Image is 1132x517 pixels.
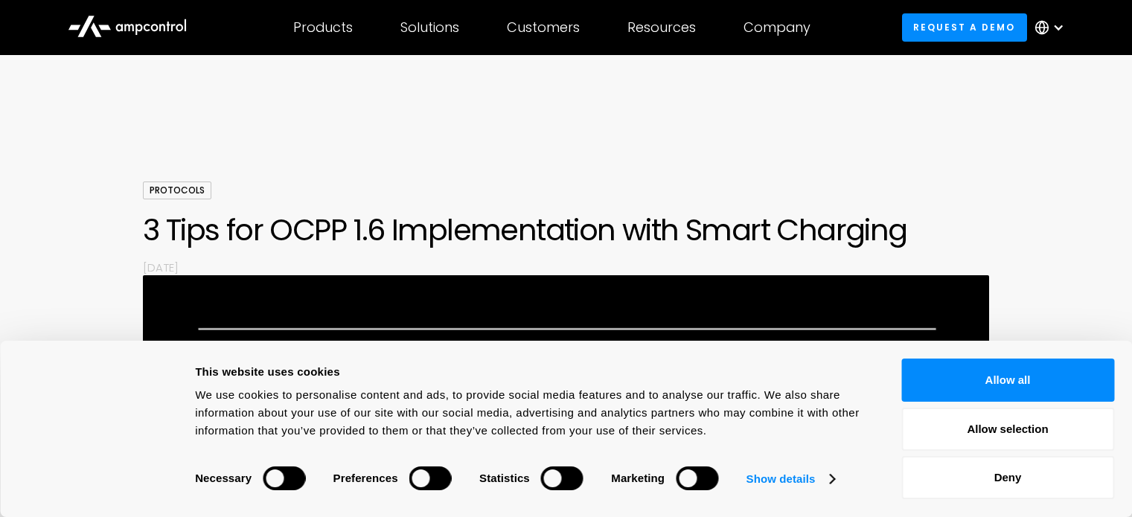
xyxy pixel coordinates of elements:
div: Products [293,19,353,36]
legend: Consent Selection [194,460,195,460]
button: Deny [901,456,1114,499]
div: Company [744,19,810,36]
p: [DATE] [143,260,989,275]
div: Resources [627,19,696,36]
div: Protocols [143,182,211,199]
div: This website uses cookies [195,363,868,381]
strong: Marketing [611,472,665,484]
a: Request a demo [902,13,1027,41]
button: Allow selection [901,408,1114,451]
div: Customers [507,19,580,36]
h1: 3 Tips for OCPP 1.6 Implementation with Smart Charging [143,212,989,248]
strong: Preferences [333,472,398,484]
strong: Statistics [479,472,530,484]
a: Show details [746,468,834,490]
strong: Necessary [195,472,252,484]
div: We use cookies to personalise content and ads, to provide social media features and to analyse ou... [195,386,868,440]
button: Allow all [901,359,1114,402]
div: Solutions [400,19,459,36]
